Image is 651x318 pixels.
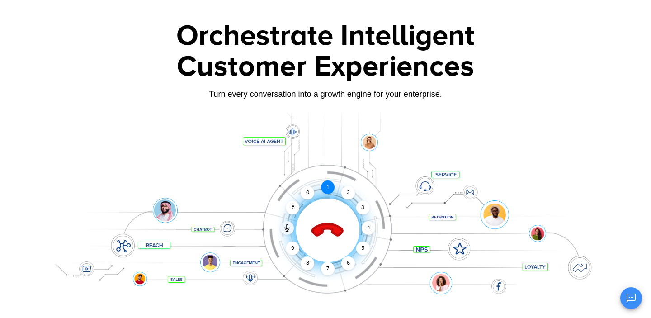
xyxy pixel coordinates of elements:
[620,287,642,309] button: Open chat
[43,22,608,51] div: Orchestrate Intelligent
[341,186,355,199] div: 2
[43,45,608,89] div: Customer Experiences
[321,180,335,194] div: 1
[321,262,335,275] div: 7
[356,242,370,255] div: 5
[356,201,370,214] div: 3
[301,256,314,270] div: 8
[362,221,375,235] div: 4
[301,186,314,199] div: 0
[286,201,299,214] div: #
[341,256,355,270] div: 6
[286,242,299,255] div: 9
[43,89,608,99] div: Turn every conversation into a growth engine for your enterprise.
